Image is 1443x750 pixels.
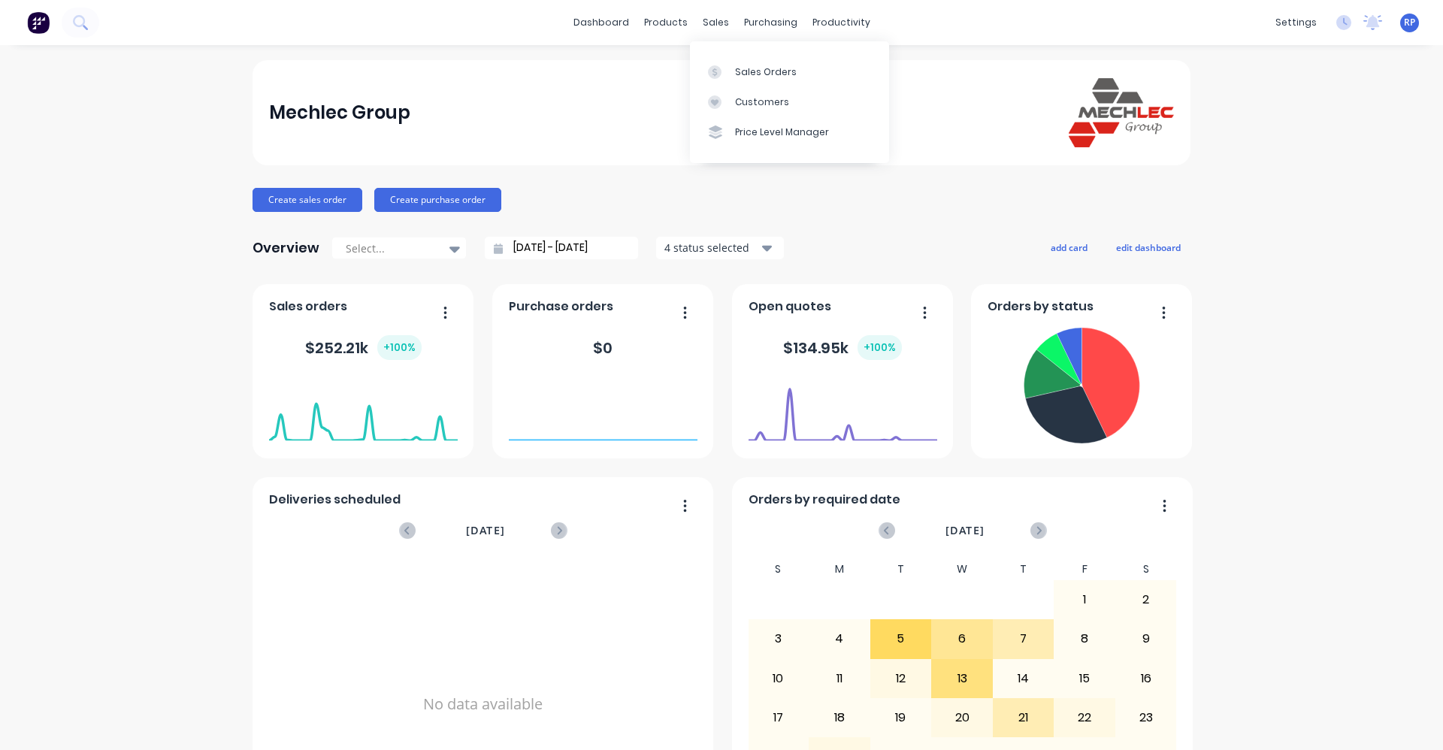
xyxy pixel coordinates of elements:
[695,11,737,34] div: sales
[749,660,809,697] div: 10
[377,335,422,360] div: + 100 %
[994,699,1054,736] div: 21
[253,188,362,212] button: Create sales order
[809,699,870,736] div: 18
[858,335,902,360] div: + 100 %
[988,298,1094,316] span: Orders by status
[1106,237,1190,257] button: edit dashboard
[749,699,809,736] div: 17
[809,558,870,580] div: M
[749,298,831,316] span: Open quotes
[656,237,784,259] button: 4 status selected
[1054,581,1115,618] div: 1
[305,335,422,360] div: $ 252.21k
[690,87,889,117] a: Customers
[1268,11,1324,34] div: settings
[932,660,992,697] div: 13
[735,95,789,109] div: Customers
[27,11,50,34] img: Factory
[749,491,900,509] span: Orders by required date
[374,188,501,212] button: Create purchase order
[1054,558,1115,580] div: F
[637,11,695,34] div: products
[749,620,809,658] div: 3
[993,558,1054,580] div: T
[1404,16,1415,29] span: RP
[870,558,932,580] div: T
[466,522,505,539] span: [DATE]
[1054,699,1115,736] div: 22
[269,98,410,128] div: Mechlec Group
[690,56,889,86] a: Sales Orders
[269,298,347,316] span: Sales orders
[871,620,931,658] div: 5
[994,620,1054,658] div: 7
[945,522,985,539] span: [DATE]
[735,126,829,139] div: Price Level Manager
[1116,660,1176,697] div: 16
[931,558,993,580] div: W
[871,660,931,697] div: 12
[809,660,870,697] div: 11
[566,11,637,34] a: dashboard
[253,233,319,263] div: Overview
[1054,620,1115,658] div: 8
[593,337,613,359] div: $ 0
[932,620,992,658] div: 6
[1116,699,1176,736] div: 23
[735,65,797,79] div: Sales Orders
[871,699,931,736] div: 19
[932,699,992,736] div: 20
[809,620,870,658] div: 4
[1041,237,1097,257] button: add card
[664,240,759,256] div: 4 status selected
[783,335,902,360] div: $ 134.95k
[737,11,805,34] div: purchasing
[1115,558,1177,580] div: S
[690,117,889,147] a: Price Level Manager
[1116,620,1176,658] div: 9
[805,11,878,34] div: productivity
[269,491,401,509] span: Deliveries scheduled
[1116,581,1176,618] div: 2
[994,660,1054,697] div: 14
[1054,660,1115,697] div: 15
[1069,78,1174,147] img: Mechlec Group
[748,558,809,580] div: S
[509,298,613,316] span: Purchase orders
